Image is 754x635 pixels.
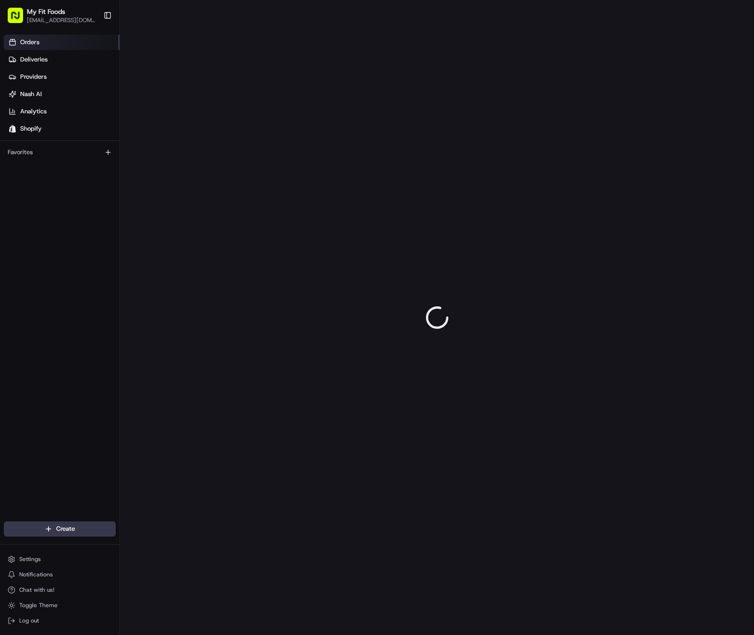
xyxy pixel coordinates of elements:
[19,571,53,578] span: Notifications
[9,125,16,133] img: Shopify logo
[4,4,99,27] button: My Fit Foods[EMAIL_ADDRESS][DOMAIN_NAME]
[20,55,48,64] span: Deliveries
[4,104,120,119] a: Analytics
[19,601,58,609] span: Toggle Theme
[27,16,96,24] button: [EMAIL_ADDRESS][DOMAIN_NAME]
[4,598,116,612] button: Toggle Theme
[4,69,120,85] a: Providers
[20,38,39,47] span: Orders
[4,521,116,537] button: Create
[4,552,116,566] button: Settings
[19,586,54,594] span: Chat with us!
[20,73,47,81] span: Providers
[4,86,120,102] a: Nash AI
[56,525,75,533] span: Create
[4,568,116,581] button: Notifications
[4,614,116,627] button: Log out
[4,52,120,67] a: Deliveries
[20,90,42,98] span: Nash AI
[19,617,39,624] span: Log out
[19,555,41,563] span: Settings
[4,145,116,160] div: Favorites
[4,121,120,136] a: Shopify
[20,124,42,133] span: Shopify
[4,583,116,597] button: Chat with us!
[4,35,120,50] a: Orders
[20,107,47,116] span: Analytics
[27,7,65,16] button: My Fit Foods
